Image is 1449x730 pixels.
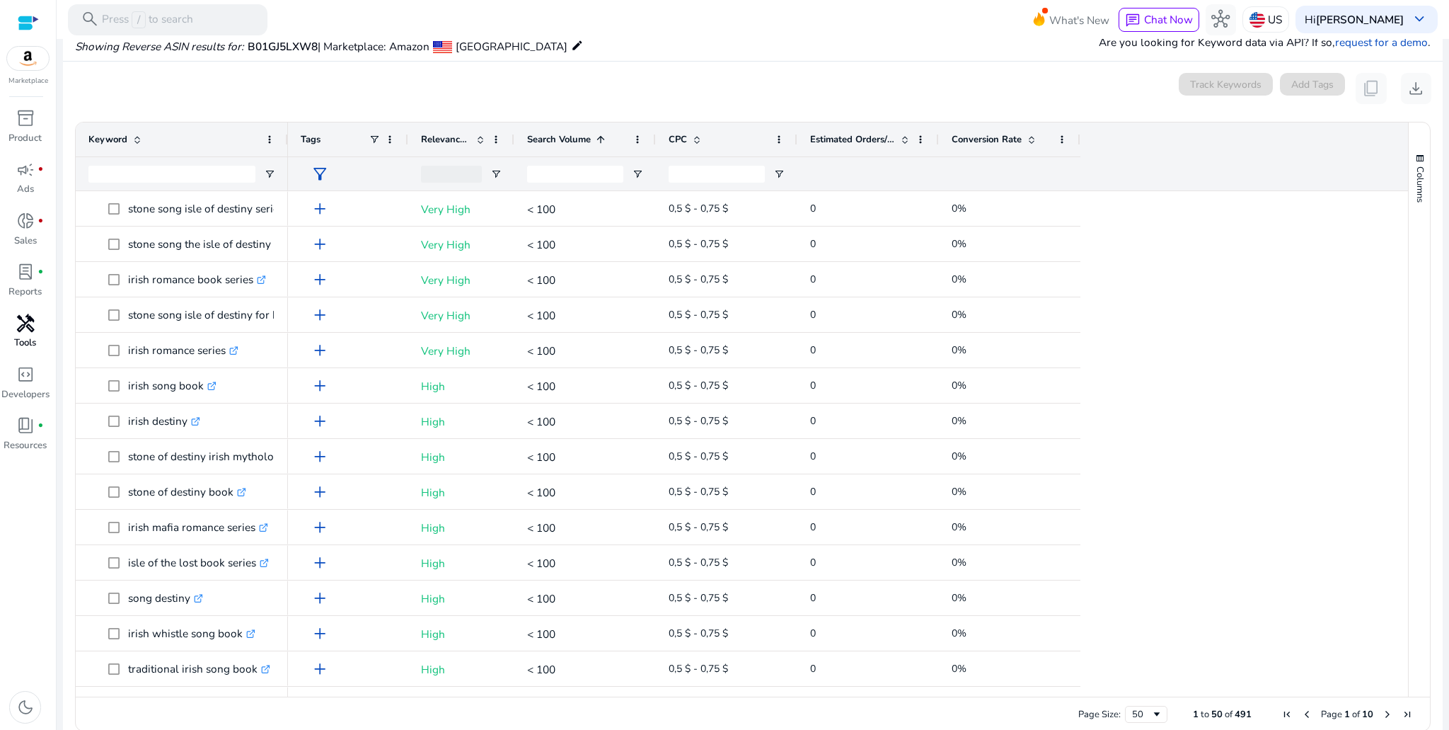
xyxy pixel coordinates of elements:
span: lab_profile [16,263,35,281]
span: 491 [1235,708,1252,721]
span: 0 [810,237,816,251]
span: 0% [952,662,966,675]
img: us.svg [1249,12,1265,28]
p: High [421,690,502,719]
span: < 100 [527,308,555,323]
p: Sales [14,234,37,249]
span: 0% [952,520,966,534]
span: < 100 [527,520,555,535]
span: add [311,412,329,430]
span: add [311,483,329,501]
p: stone of destiny irish mythology [128,442,299,471]
p: High [421,655,502,684]
button: Open Filter Menu [632,169,643,180]
button: chatChat Now [1119,8,1199,32]
span: code_blocks [16,365,35,384]
span: add [311,377,329,395]
span: / [132,11,145,28]
span: [GEOGRAPHIC_DATA] [456,39,567,54]
p: Very High [421,336,502,365]
span: < 100 [527,414,555,429]
span: add [311,341,329,360]
b: [PERSON_NAME] [1316,12,1404,27]
mat-icon: edit [571,36,584,55]
span: 0,5 $ - 0,75 $ [669,485,728,498]
span: add [311,625,329,643]
span: add [311,235,329,253]
div: First Page [1281,709,1293,720]
span: 0,5 $ - 0,75 $ [669,450,728,463]
span: download [1407,79,1425,98]
button: Open Filter Menu [264,169,275,180]
span: 0% [952,273,966,286]
span: 0% [952,627,966,640]
span: 0% [952,414,966,428]
p: Developers [1,388,50,402]
span: Page [1321,708,1342,721]
p: Tools [14,336,36,350]
span: 0% [952,202,966,215]
p: Marketplace [8,76,48,86]
span: Columns [1414,166,1426,203]
span: Conversion Rate [952,133,1022,146]
span: < 100 [527,379,555,394]
span: 0% [952,343,966,357]
div: Previous Page [1301,709,1312,720]
span: 10 [1362,708,1373,721]
span: 0 [810,662,816,675]
span: < 100 [527,202,555,217]
span: add [311,554,329,572]
p: High [421,407,502,436]
p: stone destiny [128,690,206,719]
p: irish mafia romance series [128,513,268,542]
span: 0% [952,237,966,251]
span: add [311,447,329,466]
p: stone of destiny book [128,477,246,506]
span: keyboard_arrow_down [1410,10,1428,28]
span: Relevance Score [421,133,471,146]
p: Hi [1305,14,1404,25]
span: 0,5 $ - 0,75 $ [669,556,728,569]
span: 0 [810,202,816,215]
p: Very High [421,266,502,295]
p: irish romance book series [128,265,266,294]
span: < 100 [527,591,555,606]
span: 0,5 $ - 0,75 $ [669,591,728,605]
span: 1 [1193,708,1199,721]
p: Very High [421,301,502,330]
input: Keyword Filter Input [88,166,255,183]
span: < 100 [527,343,555,358]
span: < 100 [527,237,555,252]
p: irish song book [128,371,217,400]
img: amazon.svg [7,47,50,70]
span: CPC [669,133,687,146]
div: Page Size [1125,706,1167,723]
span: 0 [810,343,816,357]
span: dark_mode [16,698,35,717]
p: song destiny [128,583,203,612]
span: < 100 [527,627,555,641]
span: 0 [810,414,816,428]
span: Estimated Orders/Month [810,133,895,146]
button: Open Filter Menu [490,169,502,180]
span: < 100 [527,450,555,464]
span: of [1225,708,1232,721]
span: 0,5 $ - 0,75 $ [669,627,728,640]
span: 0 [810,556,816,569]
button: download [1401,73,1432,104]
span: 0,5 $ - 0,75 $ [669,343,728,357]
p: Very High [421,195,502,224]
span: fiber_manual_record [37,269,44,275]
span: 0 [810,450,816,463]
span: Tags [301,133,321,146]
span: handyman [16,314,35,333]
p: stone song the isle of destiny [128,229,284,258]
p: stone song isle of destiny series [128,194,296,223]
span: fiber_manual_record [37,166,44,173]
span: 0% [952,485,966,498]
div: 50 [1132,708,1151,721]
span: 0,5 $ - 0,75 $ [669,414,728,428]
p: Product [8,132,42,146]
span: | Marketplace: Amazon [318,39,429,54]
span: Chat Now [1144,12,1193,27]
